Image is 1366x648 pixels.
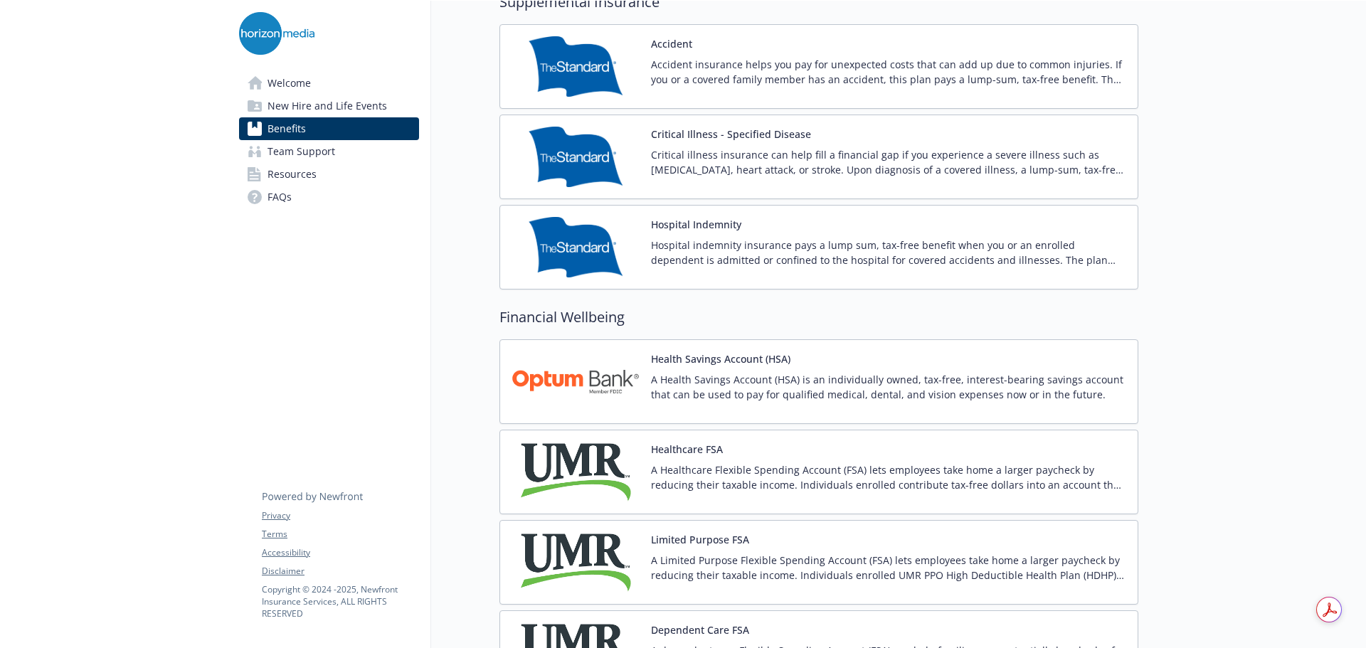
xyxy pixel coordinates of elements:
img: Standard Insurance Company carrier logo [512,36,640,97]
button: Limited Purpose FSA [651,532,749,547]
p: A Health Savings Account (HSA) is an individually owned, tax-free, interest-bearing savings accou... [651,372,1126,402]
h2: Financial Wellbeing [499,307,1138,328]
span: Team Support [268,140,335,163]
a: Disclaimer [262,565,418,578]
button: Accident [651,36,692,51]
p: Hospital indemnity insurance pays a lump sum, tax-free benefit when you or an enrolled dependent ... [651,238,1126,267]
a: Accessibility [262,546,418,559]
button: Healthcare FSA [651,442,723,457]
span: Resources [268,163,317,186]
p: A Limited Purpose Flexible Spending Account (FSA) lets employees take home a larger paycheck by r... [651,553,1126,583]
span: Welcome [268,72,311,95]
button: Dependent Care FSA [651,622,749,637]
img: Optum Bank carrier logo [512,351,640,412]
p: Accident insurance helps you pay for unexpected costs that can add up due to common injuries. If ... [651,57,1126,87]
img: Standard Insurance Company carrier logo [512,127,640,187]
img: UMR carrier logo [512,532,640,593]
span: FAQs [268,186,292,208]
button: Health Savings Account (HSA) [651,351,790,366]
a: Team Support [239,140,419,163]
p: Critical illness insurance can help fill a financial gap if you experience a severe illness such ... [651,147,1126,177]
button: Hospital Indemnity [651,217,741,232]
img: Standard Insurance Company carrier logo [512,217,640,277]
span: Benefits [268,117,306,140]
a: New Hire and Life Events [239,95,419,117]
a: Terms [262,528,418,541]
span: New Hire and Life Events [268,95,387,117]
a: Privacy [262,509,418,522]
a: Resources [239,163,419,186]
a: Benefits [239,117,419,140]
img: UMR carrier logo [512,442,640,502]
p: A Healthcare Flexible Spending Account (FSA) lets employees take home a larger paycheck by reduci... [651,462,1126,492]
p: Copyright © 2024 - 2025 , Newfront Insurance Services, ALL RIGHTS RESERVED [262,583,418,620]
button: Critical Illness - Specified Disease [651,127,811,142]
a: Welcome [239,72,419,95]
a: FAQs [239,186,419,208]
